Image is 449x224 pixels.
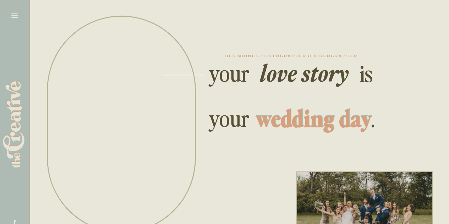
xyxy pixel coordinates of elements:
[354,59,379,86] h2: is
[371,104,375,131] h2: .
[251,104,376,129] h2: wedding day
[204,55,378,59] h1: des moines photographer & videographer
[209,59,253,88] h2: your
[254,59,355,84] h2: love story
[209,104,253,131] h2: your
